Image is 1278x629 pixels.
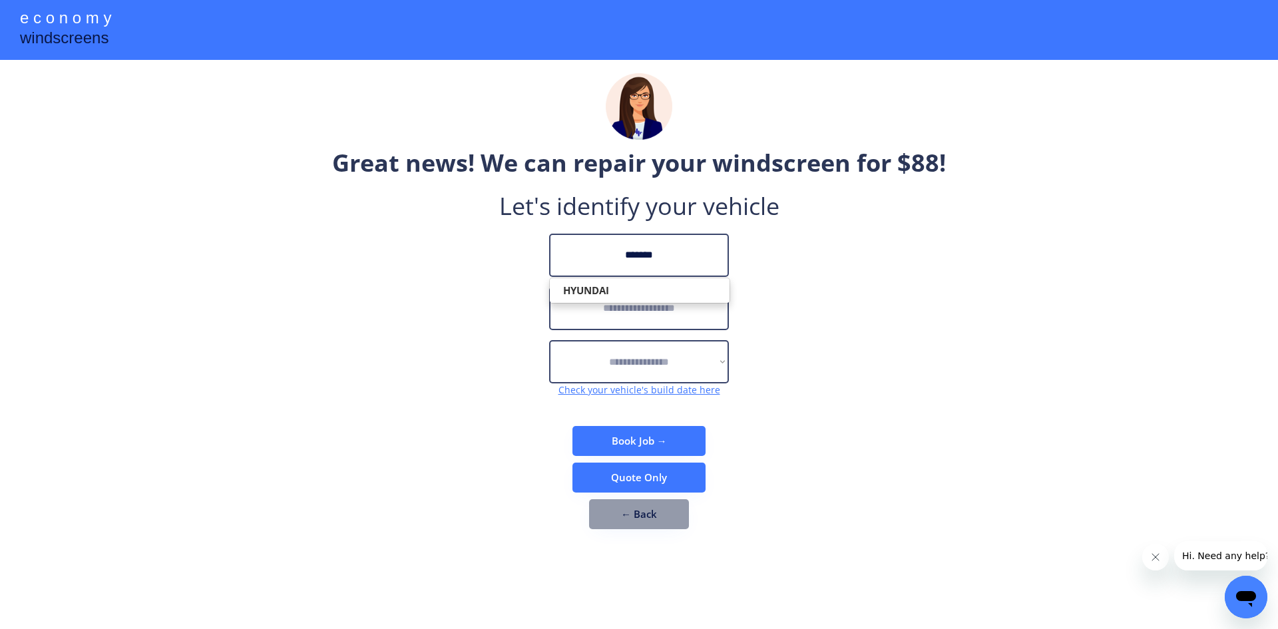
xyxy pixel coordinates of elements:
img: madeline.png [606,73,672,140]
strong: HYUNDAI [563,284,609,297]
iframe: Button to launch messaging window [1225,576,1267,618]
iframe: Message from company [1174,541,1267,570]
div: windscreens [20,27,108,53]
span: Hi. Need any help? [8,9,96,20]
div: Let's identify your vehicle [499,190,779,223]
a: Check your vehicle's build date here [558,383,720,396]
button: ← Back [589,499,689,529]
button: Quote Only [572,463,706,493]
button: Book Job → [572,426,706,456]
iframe: Close message [1142,544,1169,570]
div: e c o n o m y [20,7,111,32]
div: Great news! We can repair your windscreen for $88! [332,146,946,180]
